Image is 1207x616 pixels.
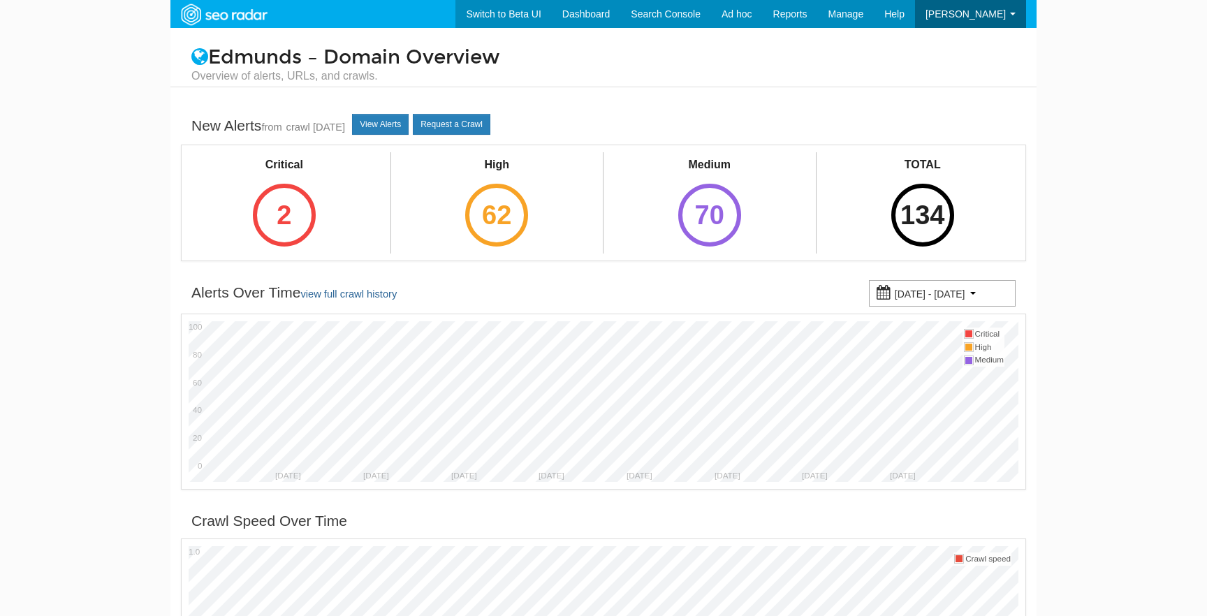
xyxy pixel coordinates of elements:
[879,157,967,173] div: TOTAL
[926,8,1006,20] span: [PERSON_NAME]
[253,184,316,247] div: 2
[895,288,965,300] small: [DATE] - [DATE]
[891,184,954,247] div: 134
[191,115,345,138] div: New Alerts
[965,552,1011,566] td: Crawl speed
[240,157,328,173] div: Critical
[261,122,281,133] small: from
[191,282,397,305] div: Alerts Over Time
[191,511,347,531] div: Crawl Speed Over Time
[884,8,905,20] span: Help
[631,8,701,20] span: Search Console
[974,328,1004,341] td: Critical
[181,47,1026,84] h1: Edmunds – Domain Overview
[413,114,490,135] a: Request a Crawl
[352,114,409,135] a: View Alerts
[828,8,864,20] span: Manage
[773,8,807,20] span: Reports
[974,341,1004,354] td: High
[453,157,541,173] div: High
[722,8,752,20] span: Ad hoc
[974,353,1004,367] td: Medium
[678,184,741,247] div: 70
[666,157,754,173] div: Medium
[300,288,397,300] a: view full crawl history
[465,184,528,247] div: 62
[286,122,346,133] a: crawl [DATE]
[175,2,272,27] img: SEORadar
[191,68,1016,84] small: Overview of alerts, URLs, and crawls.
